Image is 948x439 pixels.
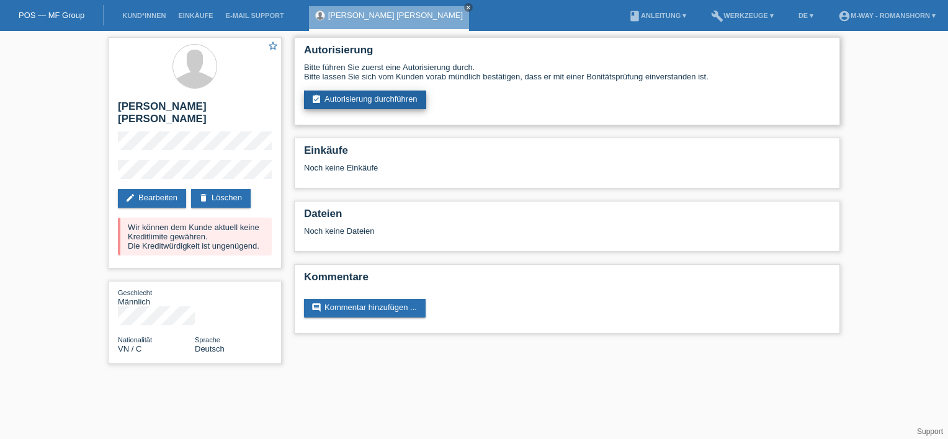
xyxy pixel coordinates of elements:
[195,344,225,353] span: Deutsch
[304,163,830,182] div: Noch keine Einkäufe
[267,40,279,53] a: star_border
[792,12,820,19] a: DE ▾
[705,12,780,19] a: buildWerkzeuge ▾
[622,12,692,19] a: bookAnleitung ▾
[267,40,279,51] i: star_border
[220,12,290,19] a: E-Mail Support
[304,271,830,290] h2: Kommentare
[118,218,272,255] div: Wir können dem Kunde aktuell keine Kreditlimite gewähren. Die Kreditwürdigkeit ist ungenügend.
[917,427,943,436] a: Support
[118,344,141,353] span: Vietnam / C / 03.02.1993
[118,289,152,296] span: Geschlecht
[118,189,186,208] a: editBearbeiten
[118,288,195,306] div: Männlich
[628,10,641,22] i: book
[118,336,152,344] span: Nationalität
[832,12,942,19] a: account_circlem-way - Romanshorn ▾
[304,299,426,317] a: commentKommentar hinzufügen ...
[304,226,683,236] div: Noch keine Dateien
[172,12,219,19] a: Einkäufe
[328,11,463,20] a: [PERSON_NAME] [PERSON_NAME]
[116,12,172,19] a: Kund*innen
[311,303,321,313] i: comment
[195,336,220,344] span: Sprache
[838,10,851,22] i: account_circle
[199,193,208,203] i: delete
[304,144,830,163] h2: Einkäufe
[304,63,830,81] div: Bitte führen Sie zuerst eine Autorisierung durch. Bitte lassen Sie sich vom Kunden vorab mündlich...
[304,44,830,63] h2: Autorisierung
[711,10,723,22] i: build
[304,208,830,226] h2: Dateien
[464,3,473,12] a: close
[304,91,426,109] a: assignment_turned_inAutorisierung durchführen
[19,11,84,20] a: POS — MF Group
[465,4,472,11] i: close
[125,193,135,203] i: edit
[118,100,272,131] h2: [PERSON_NAME] [PERSON_NAME]
[311,94,321,104] i: assignment_turned_in
[191,189,251,208] a: deleteLöschen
